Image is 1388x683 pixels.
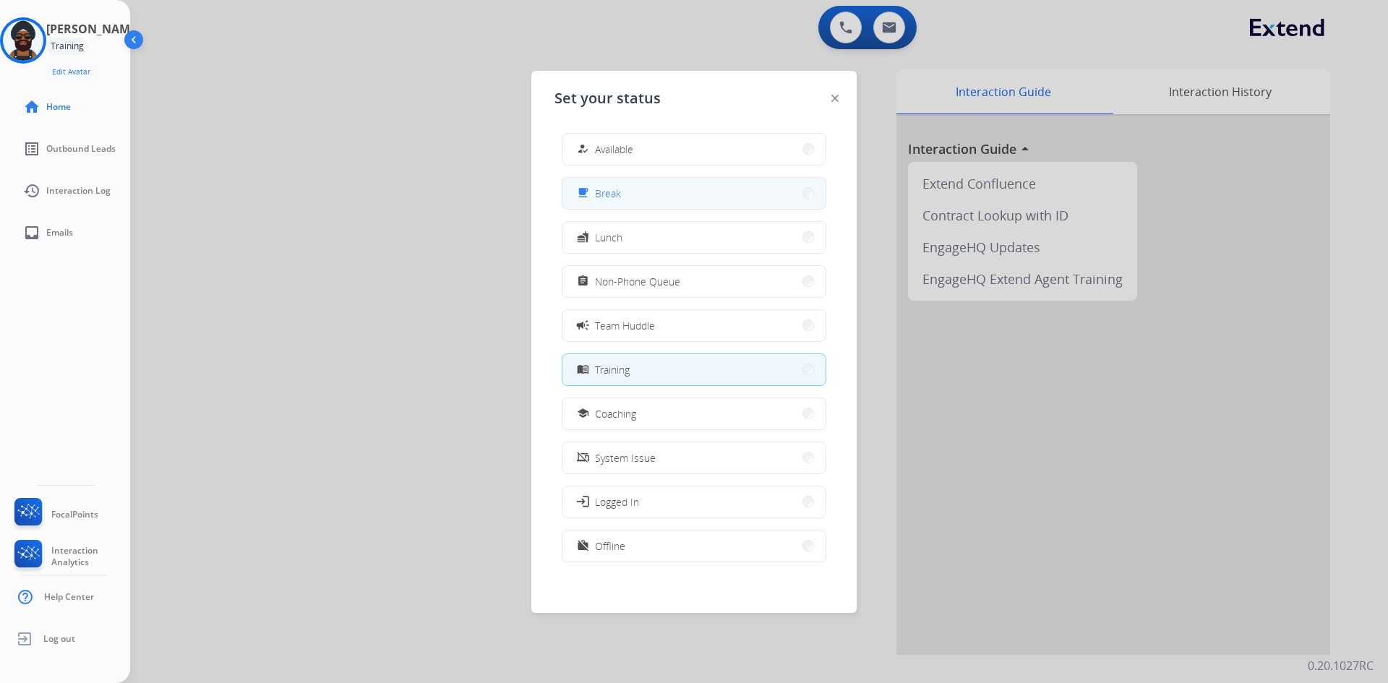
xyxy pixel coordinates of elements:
img: close-button [831,95,839,102]
button: Team Huddle [562,310,826,341]
button: Break [562,178,826,209]
mat-icon: inbox [23,224,40,241]
span: Lunch [595,230,622,245]
button: Edit Avatar [46,64,96,80]
button: Training [562,354,826,385]
mat-icon: phonelink_off [577,452,589,464]
mat-icon: assignment [577,275,589,288]
button: Logged In [562,486,826,517]
div: Training [46,38,88,55]
span: Set your status [554,88,661,108]
button: Non-Phone Queue [562,266,826,297]
a: FocalPoints [12,498,98,531]
span: Coaching [595,406,636,421]
button: System Issue [562,442,826,473]
mat-icon: work_off [577,540,589,552]
span: Interaction Log [46,185,111,197]
span: Available [595,142,633,157]
span: Offline [595,538,625,554]
button: Offline [562,530,826,562]
span: Emails [46,227,73,239]
button: Available [562,134,826,165]
span: Help Center [44,591,94,603]
p: 0.20.1027RC [1308,657,1374,674]
mat-icon: free_breakfast [577,187,589,199]
mat-icon: menu_book [577,364,589,376]
span: Team Huddle [595,318,655,333]
span: System Issue [595,450,656,465]
mat-icon: how_to_reg [577,143,589,155]
img: avatar [3,20,43,61]
mat-icon: history [23,182,40,199]
mat-icon: list_alt [23,140,40,158]
mat-icon: campaign [575,318,590,332]
button: Coaching [562,398,826,429]
span: Break [595,186,621,201]
mat-icon: school [577,408,589,420]
mat-icon: home [23,98,40,116]
span: Logged In [595,494,639,510]
mat-icon: fastfood [577,231,589,244]
h3: [PERSON_NAME] [46,20,140,38]
span: Interaction Analytics [51,545,130,568]
button: Lunch [562,222,826,253]
span: Log out [43,633,75,645]
span: Outbound Leads [46,143,116,155]
mat-icon: login [575,494,590,509]
span: Non-Phone Queue [595,274,680,289]
span: Training [595,362,630,377]
a: Interaction Analytics [12,540,130,573]
span: FocalPoints [51,509,98,520]
span: Home [46,101,71,113]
